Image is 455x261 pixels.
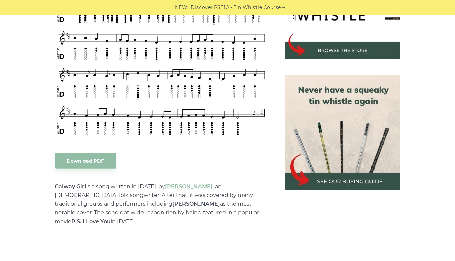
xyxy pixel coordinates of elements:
[173,201,220,207] strong: [PERSON_NAME]
[55,183,87,190] strong: Galway Girl
[175,4,189,11] span: NEW:
[214,4,281,11] a: PST10 - Tin Whistle Course
[55,182,269,226] p: is a song written in [DATE]. by , an [DEMOGRAPHIC_DATA] folk songwriter. After that, it was cover...
[191,4,213,11] span: Discover
[55,153,116,169] a: Download PDF
[285,75,400,190] img: tin whistle buying guide
[72,218,111,225] strong: P.S. I Love You
[165,183,213,190] a: [PERSON_NAME]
